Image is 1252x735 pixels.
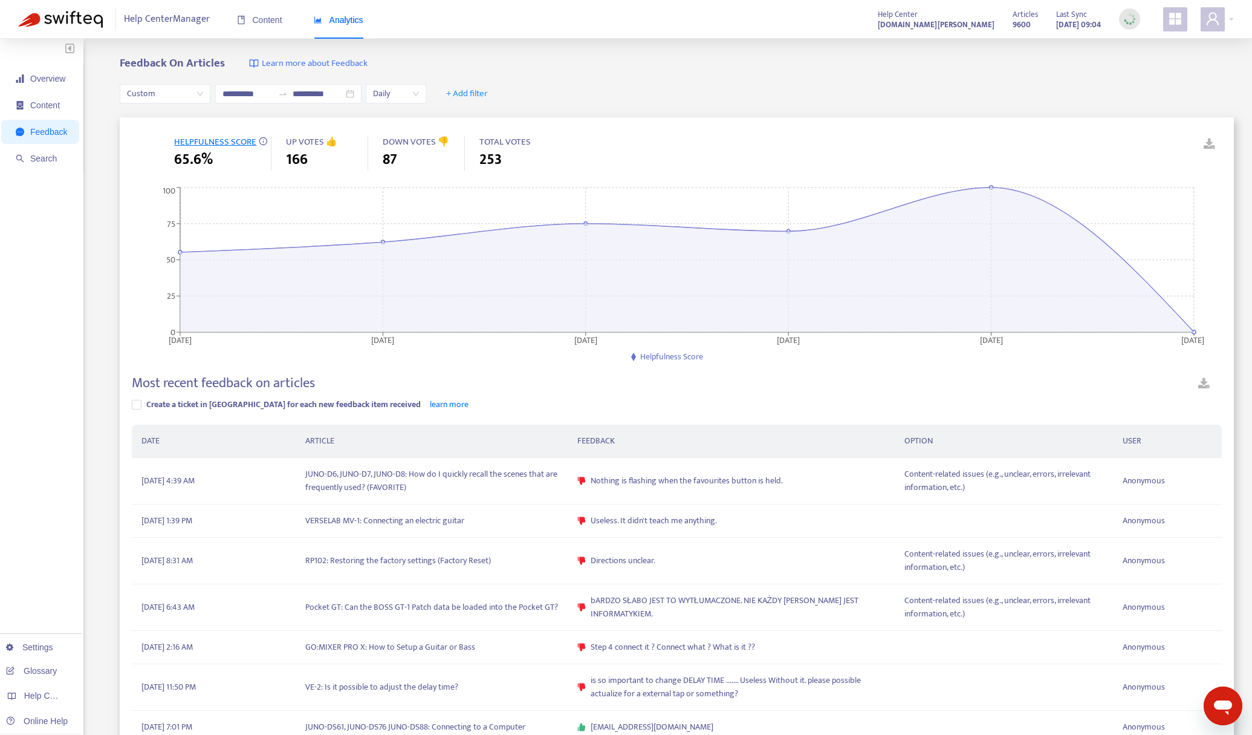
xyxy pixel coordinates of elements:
[146,397,421,411] span: Create a ticket in [GEOGRAPHIC_DATA] for each new feedback item received
[430,397,469,411] a: learn more
[591,641,755,654] span: Step 4 connect it ? Connect what ? What is it ??
[120,54,225,73] b: Feedback On Articles
[167,217,175,230] tspan: 75
[1013,8,1038,21] span: Articles
[878,8,918,21] span: Help Center
[574,333,597,347] tspan: [DATE]
[167,289,175,303] tspan: 25
[577,557,586,565] span: dislike
[446,87,488,101] span: + Add filter
[249,57,368,71] a: Learn more about Feedback
[314,15,363,25] span: Analytics
[278,89,288,99] span: to
[1056,18,1101,31] strong: [DATE] 09:04
[16,74,24,83] span: signal
[6,716,68,726] a: Online Help
[640,350,703,364] span: Helpfulness Score
[16,128,24,136] span: message
[6,642,53,652] a: Settings
[24,691,74,701] span: Help Centers
[1056,8,1087,21] span: Last Sync
[577,603,586,612] span: dislike
[1182,333,1205,347] tspan: [DATE]
[127,85,203,103] span: Custom
[568,425,895,458] th: FEEDBACK
[1204,687,1242,725] iframe: メッセージングウィンドウを開くボタン
[169,333,192,347] tspan: [DATE]
[16,154,24,163] span: search
[296,584,568,631] td: Pocket GT: Can the BOSS GT-1 Patch data be loaded into the Pocket GT?
[372,333,395,347] tspan: [DATE]
[1168,11,1182,26] span: appstore
[141,681,196,694] span: [DATE] 11:50 PM
[296,631,568,664] td: GO:MIXER PRO X: How to Setup a Guitar or Bass
[30,100,60,110] span: Content
[141,601,195,614] span: [DATE] 6:43 AM
[237,15,282,25] span: Content
[591,474,783,488] span: Nothing is flashing when the favourites button is held.
[314,16,322,24] span: area-chart
[296,458,568,505] td: JUNO-D6, JUNO-D7, JUNO-D8: How do I quickly recall the scenes that are frequently used? (FAVORITE)
[383,134,449,149] span: DOWN VOTES 👎
[577,517,586,525] span: dislike
[1013,18,1031,31] strong: 9600
[174,134,256,149] span: HELPFULNESS SCORE
[286,134,337,149] span: UP VOTES 👍
[262,57,368,71] span: Learn more about Feedback
[296,538,568,584] td: RP102: Restoring the factory settings (Factory Reset)
[373,85,419,103] span: Daily
[878,18,994,31] a: [DOMAIN_NAME][PERSON_NAME]
[124,8,210,31] span: Help Center Manager
[141,720,192,734] span: [DATE] 7:01 PM
[132,375,315,391] h4: Most recent feedback on articles
[904,468,1103,494] span: Content-related issues (e.g., unclear, errors, irrelevant information, etc.)
[1123,641,1165,654] span: Anonymous
[1123,601,1165,614] span: Anonymous
[286,149,308,171] span: 166
[249,59,259,68] img: image-link
[1123,474,1165,488] span: Anonymous
[1113,425,1222,458] th: USER
[591,514,717,528] span: Useless. It didn't teach me anything.
[437,84,497,103] button: + Add filter
[163,184,175,198] tspan: 100
[479,134,531,149] span: TOTAL VOTES
[1205,11,1220,26] span: user
[30,154,57,163] span: Search
[30,74,65,83] span: Overview
[383,149,397,171] span: 87
[141,554,193,567] span: [DATE] 8:31 AM
[141,641,193,654] span: [DATE] 2:16 AM
[141,514,192,528] span: [DATE] 1:39 PM
[174,149,213,171] span: 65.6%
[577,723,586,731] span: like
[296,664,568,711] td: VE-2: Is it possible to adjust the delay time?
[1123,720,1165,734] span: Anonymous
[777,333,800,347] tspan: [DATE]
[980,333,1003,347] tspan: [DATE]
[132,425,295,458] th: DATE
[1122,11,1137,27] img: sync_loading.0b5143dde30e3a21642e.gif
[237,16,245,24] span: book
[479,149,502,171] span: 253
[591,594,885,621] span: bARDZO SŁABO JEST TO WYTŁUMACZONE. NIE KAŻDY [PERSON_NAME] JEST INFORMATYKIEM.
[1123,514,1165,528] span: Anonymous
[895,425,1113,458] th: OPTION
[166,253,175,267] tspan: 50
[591,720,713,734] span: [EMAIL_ADDRESS][DOMAIN_NAME]
[16,101,24,109] span: container
[170,325,175,339] tspan: 0
[18,11,103,28] img: Swifteq
[577,477,586,485] span: dislike
[296,505,568,538] td: VERSELAB MV-1: Connecting an electric guitar
[1123,681,1165,694] span: Anonymous
[904,594,1103,621] span: Content-related issues (e.g., unclear, errors, irrelevant information, etc.)
[30,127,67,137] span: Feedback
[577,643,586,652] span: dislike
[591,674,885,701] span: is so important to change DELAY TIME ....... Useless Without it. please possible actualize for a ...
[1123,554,1165,567] span: Anonymous
[141,474,195,488] span: [DATE] 4:39 AM
[278,89,288,99] span: swap-right
[296,425,568,458] th: ARTICLE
